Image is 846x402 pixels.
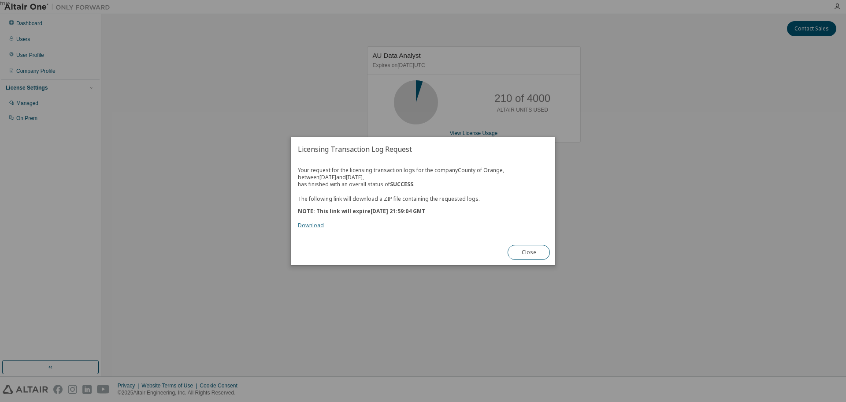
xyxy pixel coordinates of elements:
[298,167,548,229] div: Your request for the licensing transaction logs for the company County of Orange , between [DATE]...
[298,207,425,215] b: NOTE: This link will expire [DATE] 21:59:04 GMT
[298,195,548,203] p: The following link will download a ZIP file containing the requested logs.
[291,137,555,162] h2: Licensing Transaction Log Request
[390,180,413,188] b: SUCCESS
[508,245,550,260] button: Close
[298,222,324,229] a: Download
